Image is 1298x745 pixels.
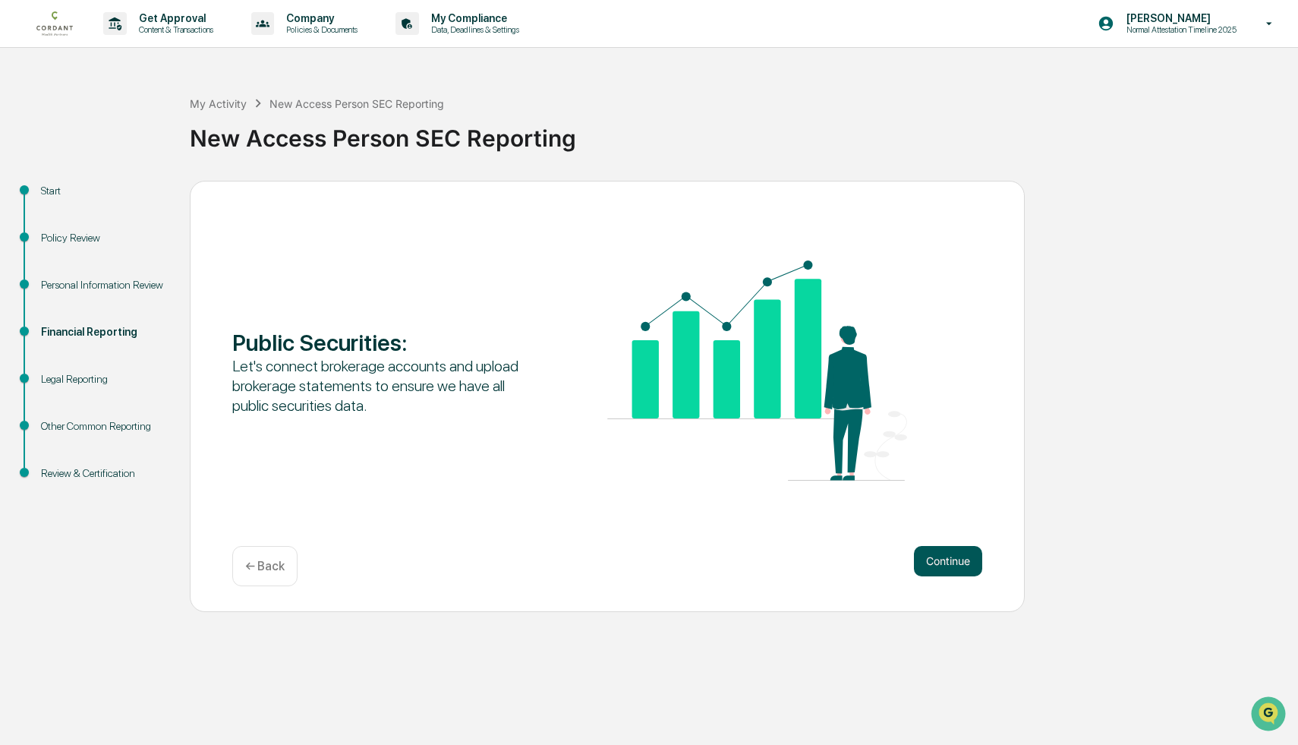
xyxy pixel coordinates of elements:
p: Company [274,12,365,24]
div: Start new chat [52,116,249,131]
div: Let's connect brokerage accounts and upload brokerage statements to ensure we have all public sec... [232,356,532,415]
div: Financial Reporting [41,324,165,340]
div: 🗄️ [110,193,122,205]
p: [PERSON_NAME] [1114,12,1244,24]
span: Preclearance [30,191,98,207]
div: New Access Person SEC Reporting [190,112,1290,152]
div: 🖐️ [15,193,27,205]
div: Legal Reporting [41,371,165,387]
div: My Activity [190,97,247,110]
div: Other Common Reporting [41,418,165,434]
div: Start [41,183,165,199]
p: Content & Transactions [127,24,221,35]
button: Continue [914,546,982,576]
a: 🔎Data Lookup [9,214,102,241]
div: We're available if you need us! [52,131,192,144]
p: How can we help? [15,32,276,56]
span: Attestations [125,191,188,207]
img: 1746055101610-c473b297-6a78-478c-a979-82029cc54cd1 [15,116,43,144]
p: Data, Deadlines & Settings [419,24,527,35]
a: Powered byPylon [107,257,184,269]
a: 🗄️Attestations [104,185,194,213]
button: Start new chat [258,121,276,139]
div: Review & Certification [41,466,165,481]
p: ← Back [245,559,285,573]
iframe: Open customer support [1249,695,1290,736]
p: My Compliance [419,12,527,24]
span: Data Lookup [30,220,96,235]
span: Pylon [151,257,184,269]
div: 🔎 [15,222,27,234]
p: Normal Attestation Timeline 2025 [1114,24,1244,35]
p: Get Approval [127,12,221,24]
div: New Access Person SEC Reporting [269,97,444,110]
div: Policy Review [41,230,165,246]
p: Policies & Documents [274,24,365,35]
div: Public Securities : [232,329,532,356]
img: logo [36,11,73,35]
a: 🖐️Preclearance [9,185,104,213]
div: Personal Information Review [41,277,165,293]
input: Clear [39,69,250,85]
img: Public Securities [607,260,907,481]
